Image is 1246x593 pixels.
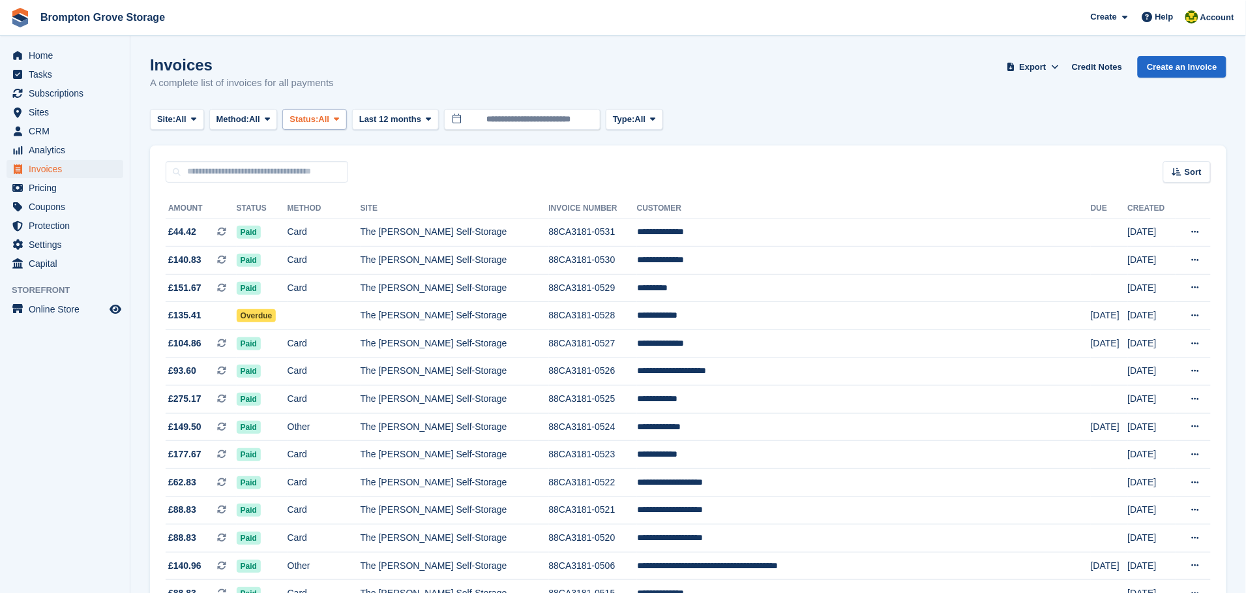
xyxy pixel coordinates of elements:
[7,103,123,121] a: menu
[1004,56,1061,78] button: Export
[237,198,288,219] th: Status
[237,254,261,267] span: Paid
[7,236,123,254] a: menu
[549,552,637,580] td: 88CA3181-0506
[361,274,549,302] td: The [PERSON_NAME] Self-Storage
[168,531,196,545] span: £88.83
[361,441,549,469] td: The [PERSON_NAME] Self-Storage
[1020,61,1046,74] span: Export
[1128,219,1176,247] td: [DATE]
[549,330,637,358] td: 88CA3181-0527
[361,330,549,358] td: The [PERSON_NAME] Self-Storage
[352,109,439,130] button: Last 12 months
[288,496,361,525] td: Card
[288,552,361,580] td: Other
[1128,552,1176,580] td: [DATE]
[168,225,196,239] span: £44.42
[168,253,201,267] span: £140.83
[361,219,549,247] td: The [PERSON_NAME] Self-Storage
[168,337,201,350] span: £104.86
[7,141,123,159] a: menu
[237,448,261,461] span: Paid
[1128,441,1176,469] td: [DATE]
[319,113,330,126] span: All
[108,301,123,317] a: Preview store
[1128,357,1176,386] td: [DATE]
[288,469,361,497] td: Card
[7,300,123,318] a: menu
[1091,330,1128,358] td: [DATE]
[1200,11,1234,24] span: Account
[7,46,123,65] a: menu
[7,217,123,235] a: menu
[361,247,549,275] td: The [PERSON_NAME] Self-Storage
[237,393,261,406] span: Paid
[168,559,201,573] span: £140.96
[168,420,201,434] span: £149.50
[361,413,549,441] td: The [PERSON_NAME] Self-Storage
[288,247,361,275] td: Card
[237,421,261,434] span: Paid
[237,226,261,239] span: Paid
[237,504,261,517] span: Paid
[29,122,107,140] span: CRM
[1067,56,1127,78] a: Credit Notes
[157,113,175,126] span: Site:
[168,281,201,295] span: £151.67
[237,309,276,322] span: Overdue
[7,179,123,197] a: menu
[1128,413,1176,441] td: [DATE]
[237,476,261,489] span: Paid
[29,217,107,235] span: Protection
[168,448,201,461] span: £177.67
[168,364,196,378] span: £93.60
[7,198,123,216] a: menu
[10,8,30,27] img: stora-icon-8386f47178a22dfd0bd8f6a31ec36ba5ce8667c1dd55bd0f319d3a0aa187defe.svg
[1091,302,1128,330] td: [DATE]
[1128,247,1176,275] td: [DATE]
[237,337,261,350] span: Paid
[29,141,107,159] span: Analytics
[150,56,334,74] h1: Invoices
[29,46,107,65] span: Home
[35,7,170,28] a: Brompton Grove Storage
[7,160,123,178] a: menu
[637,198,1091,219] th: Customer
[288,525,361,553] td: Card
[1155,10,1174,23] span: Help
[1185,10,1198,23] img: Marie Cavalier
[1091,198,1128,219] th: Due
[29,236,107,254] span: Settings
[1128,386,1176,414] td: [DATE]
[359,113,421,126] span: Last 12 months
[1185,166,1202,179] span: Sort
[168,392,201,406] span: £275.17
[168,476,196,489] span: £62.83
[288,219,361,247] td: Card
[549,386,637,414] td: 88CA3181-0525
[7,84,123,102] a: menu
[29,254,107,273] span: Capital
[549,198,637,219] th: Invoice Number
[549,219,637,247] td: 88CA3181-0531
[1128,330,1176,358] td: [DATE]
[288,386,361,414] td: Card
[237,532,261,545] span: Paid
[549,302,637,330] td: 88CA3181-0528
[288,330,361,358] td: Card
[361,496,549,525] td: The [PERSON_NAME] Self-Storage
[288,198,361,219] th: Method
[361,357,549,386] td: The [PERSON_NAME] Self-Storage
[289,113,318,126] span: Status:
[361,469,549,497] td: The [PERSON_NAME] Self-Storage
[288,413,361,441] td: Other
[361,302,549,330] td: The [PERSON_NAME] Self-Storage
[549,469,637,497] td: 88CA3181-0522
[549,274,637,302] td: 88CA3181-0529
[549,413,637,441] td: 88CA3181-0524
[1128,198,1176,219] th: Created
[1128,274,1176,302] td: [DATE]
[7,122,123,140] a: menu
[249,113,260,126] span: All
[237,365,261,378] span: Paid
